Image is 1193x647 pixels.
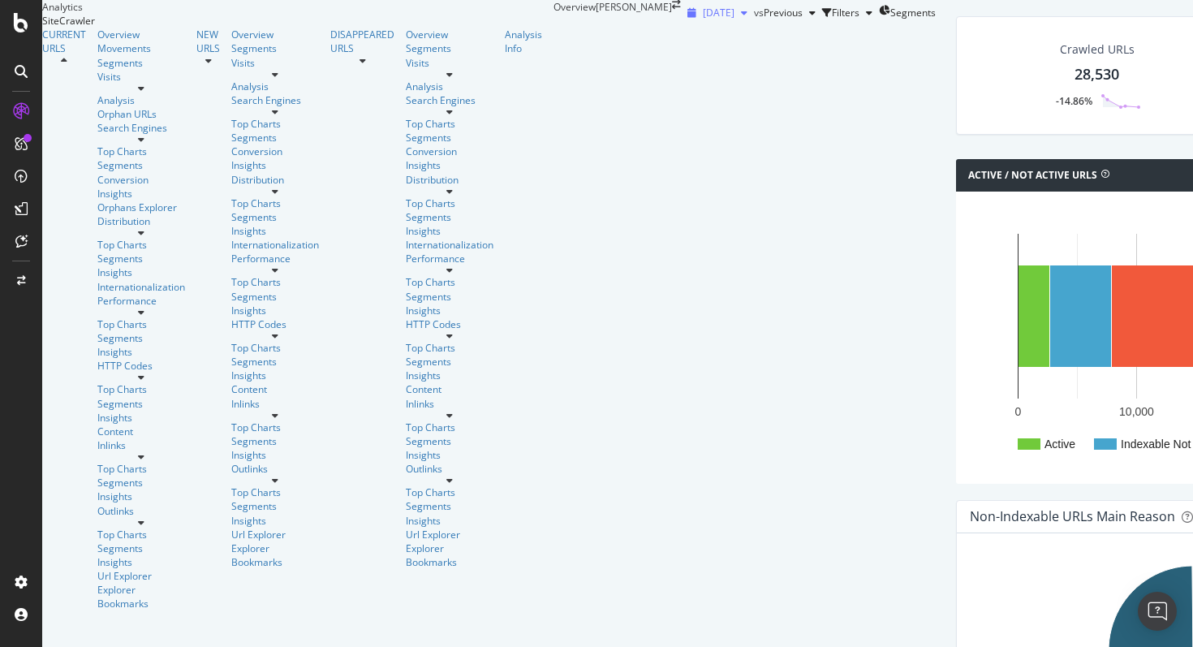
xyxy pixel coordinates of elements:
text: 10,000 [1119,405,1154,418]
a: Top Charts [97,528,185,541]
a: Search Engines [406,93,493,107]
a: Outlinks [97,504,185,518]
div: Crawled URLs [1060,41,1135,58]
a: Insights [97,411,185,425]
div: CURRENT URLS [42,28,86,55]
div: Segments [97,476,185,490]
a: Overview [97,28,185,41]
a: Insights [97,555,185,569]
div: Url Explorer [406,528,493,541]
a: Top Charts [97,144,185,158]
a: Analysis [231,80,319,93]
a: Internationalization [406,238,493,252]
div: Internationalization [231,238,319,252]
div: Distribution [97,214,185,228]
div: Explorer Bookmarks [406,541,493,569]
a: Insights [406,369,493,382]
a: Insights [231,369,319,382]
a: Top Charts [406,341,493,355]
a: Search Engines [231,93,319,107]
a: Movements [97,41,185,55]
div: Conversion [231,144,319,158]
a: Analysis Info [505,28,542,55]
div: Segments [97,56,185,70]
a: Insights [231,304,319,317]
a: Segments [97,397,185,411]
a: Visits [97,70,185,84]
div: Segments [97,541,185,555]
a: Distribution [231,173,319,187]
a: Insights [406,514,493,528]
a: Explorer Bookmarks [97,583,185,610]
a: Insights [231,158,319,172]
a: Analysis [97,93,185,107]
div: Content [231,382,319,396]
a: Segments [231,290,319,304]
div: Orphans Explorer [97,201,185,214]
h4: Active / Not Active URLs [968,167,1097,183]
div: Url Explorer [97,569,185,583]
div: Top Charts [231,485,319,499]
a: HTTP Codes [231,317,319,331]
a: Insights [97,345,185,359]
a: Insights [97,490,185,503]
a: Segments [406,210,493,224]
a: Insights [97,265,185,279]
a: Segments [97,331,185,345]
a: Internationalization [97,280,185,294]
div: Url Explorer [231,528,319,541]
span: 2024 May. 19th [703,6,734,19]
div: Non-Indexable URLs Main Reason [970,508,1175,524]
a: Insights [231,514,319,528]
a: Inlinks [231,397,319,411]
div: Segments [231,434,319,448]
a: Top Charts [231,421,319,434]
a: Top Charts [97,382,185,396]
a: Performance [406,252,493,265]
div: Segments [406,499,493,513]
div: Top Charts [97,317,185,331]
div: Orphan URLs [97,107,185,121]
div: Outlinks [406,462,493,476]
a: Content [406,382,493,396]
a: Visits [231,56,319,70]
div: Insights [406,158,493,172]
a: Segments [406,434,493,448]
a: Performance [231,252,319,265]
a: Segments [231,210,319,224]
a: Distribution [406,173,493,187]
div: Inlinks [406,397,493,411]
text: Active [1044,438,1075,451]
div: Insights [231,448,319,462]
a: Segments [406,290,493,304]
a: Segments [97,158,185,172]
div: Search Engines [97,121,185,135]
div: DISAPPEARED URLS [330,28,394,55]
div: Segments [231,499,319,513]
a: Insights [406,224,493,238]
div: Segments [406,131,493,144]
div: Insights [406,448,493,462]
a: Top Charts [97,238,185,252]
a: Segments [406,355,493,369]
a: Conversion [406,144,493,158]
